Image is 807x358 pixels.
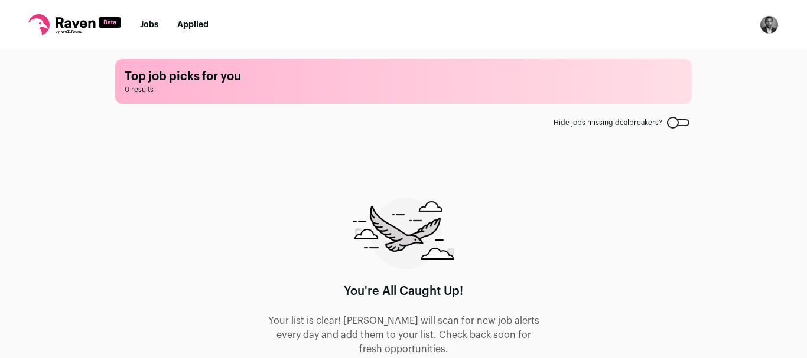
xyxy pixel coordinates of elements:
[125,68,682,85] h1: Top job picks for you
[266,314,541,356] p: Your list is clear! [PERSON_NAME] will scan for new job alerts every day and add them to your lis...
[177,21,209,29] a: Applied
[554,118,662,127] span: Hide jobs missing dealbreakers?
[125,85,682,94] span: 0 results
[140,21,158,29] a: Jobs
[760,15,779,34] button: Open dropdown
[760,15,779,34] img: 16618616-medium_jpg
[353,198,454,269] img: raven-searching-graphic-988e480d85f2d7ca07d77cea61a0e572c166f105263382683f1c6e04060d3bee.png
[344,283,463,300] h1: You're All Caught Up!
